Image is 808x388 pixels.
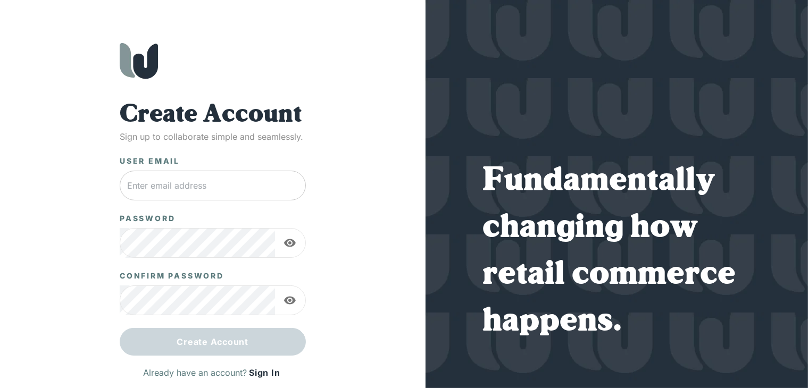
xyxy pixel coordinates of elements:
[120,43,158,79] img: Wholeshop logo
[143,366,247,379] p: Already have an account?
[482,158,751,345] h1: Fundamentally changing how retail commerce happens.
[120,130,306,143] p: Sign up to collaborate simple and seamlessly.
[120,171,306,200] input: Enter email address
[120,100,306,130] h1: Create Account
[120,271,224,281] label: Confirm Password
[120,156,180,166] label: User Email
[120,213,175,224] label: Password
[247,364,282,381] button: Sign In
